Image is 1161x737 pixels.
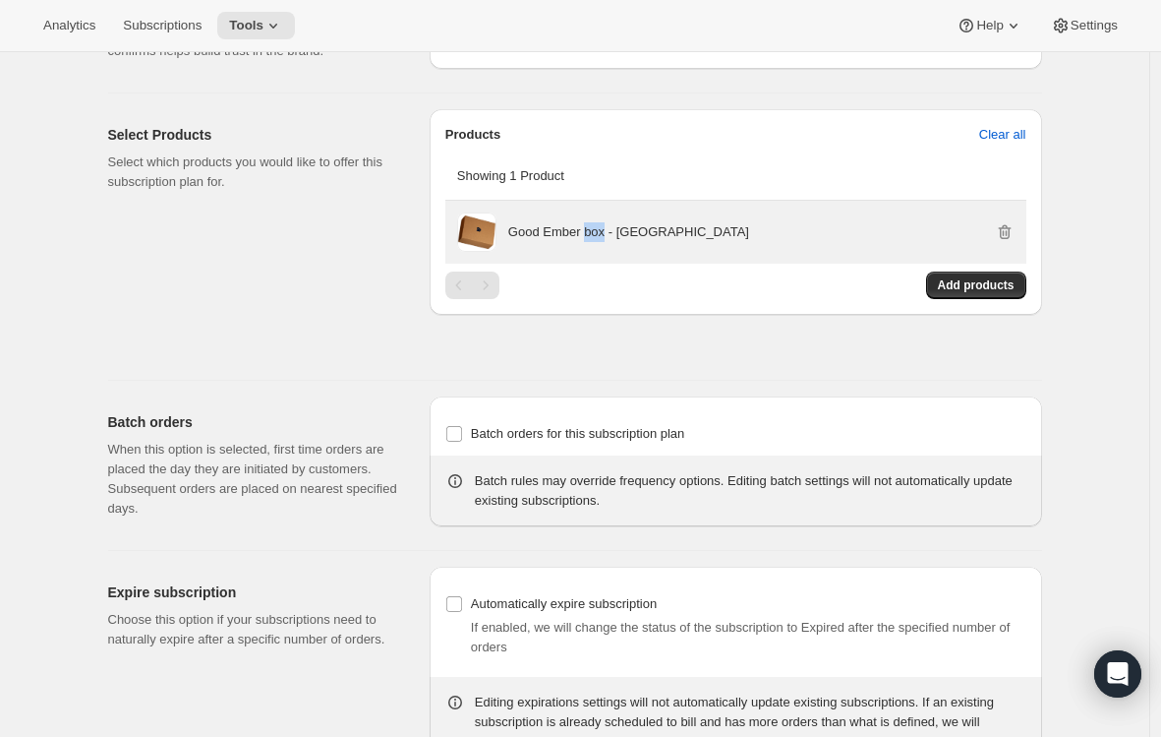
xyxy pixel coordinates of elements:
span: Settings [1071,18,1118,33]
button: Add products [926,272,1026,299]
h2: Batch orders [108,412,398,432]
button: Clear all [967,119,1038,151]
p: When this option is selected, first time orders are placed the day they are initiated by customer... [108,440,398,519]
p: Select which products you would like to offer this subscription plan for. [108,153,398,192]
button: Subscriptions [111,12,213,39]
span: Clear all [979,125,1026,145]
p: Choose this option if your subscriptions need to naturally expire after a specific number of orders. [108,610,398,649]
button: Help [945,12,1034,39]
span: Automatically expire subscription [471,596,657,611]
span: Add products [938,277,1015,293]
span: Batch orders for this subscription plan [471,426,685,441]
h2: Select Products [108,125,398,145]
div: Open Intercom Messenger [1094,650,1141,698]
nav: Pagination [445,272,499,299]
button: Tools [217,12,295,39]
span: If enabled, we will change the status of the subscription to Expired after the specified number o... [471,620,1010,654]
div: Batch rules may override frequency options. Editing batch settings will not automatically update ... [475,471,1026,511]
span: Subscriptions [123,18,202,33]
button: Settings [1039,12,1130,39]
p: Products [445,125,500,145]
button: Analytics [31,12,107,39]
span: Showing 1 Product [457,168,564,183]
p: Good Ember box - [GEOGRAPHIC_DATA] [508,222,749,242]
img: Good Ember box - USA [457,213,496,252]
span: Tools [229,18,263,33]
h2: Expire subscription [108,583,398,602]
span: Analytics [43,18,95,33]
span: Help [976,18,1003,33]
